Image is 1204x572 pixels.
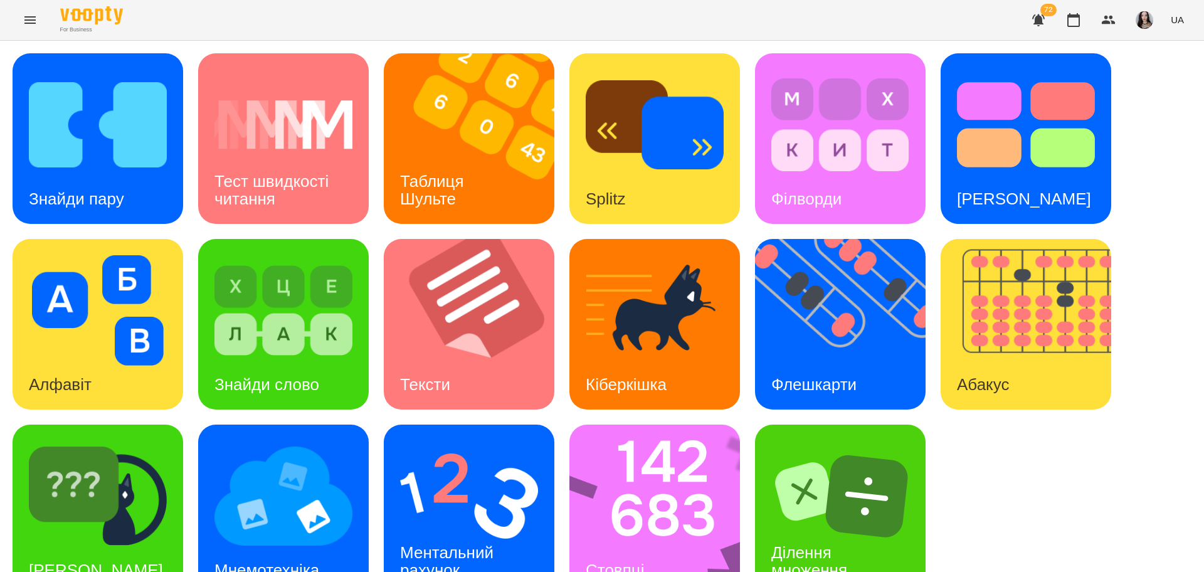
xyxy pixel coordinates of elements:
[586,255,724,366] img: Кіберкішка
[586,70,724,180] img: Splitz
[384,239,554,410] a: ТекстиТексти
[400,441,538,551] img: Ментальний рахунок
[13,53,183,224] a: Знайди паруЗнайди пару
[1166,8,1189,31] button: UA
[29,441,167,551] img: Знайди Кіберкішку
[941,239,1127,410] img: Абакус
[1136,11,1153,29] img: 23d2127efeede578f11da5c146792859.jpg
[384,53,554,224] a: Таблиця ШультеТаблиця Шульте
[957,189,1091,208] h3: [PERSON_NAME]
[198,239,369,410] a: Знайди словоЗнайди слово
[60,6,123,24] img: Voopty Logo
[569,53,740,224] a: SplitzSplitz
[941,239,1111,410] a: АбакусАбакус
[771,441,909,551] img: Ділення множення
[214,375,319,394] h3: Знайди слово
[214,441,352,551] img: Мнемотехніка
[1171,13,1184,26] span: UA
[400,375,450,394] h3: Тексти
[586,189,626,208] h3: Splitz
[214,70,352,180] img: Тест швидкості читання
[384,53,570,224] img: Таблиця Шульте
[29,189,124,208] h3: Знайди пару
[29,70,167,180] img: Знайди пару
[957,70,1095,180] img: Тест Струпа
[214,172,333,208] h3: Тест швидкості читання
[957,375,1009,394] h3: Абакус
[13,239,183,410] a: АлфавітАлфавіт
[1040,4,1057,16] span: 72
[771,70,909,180] img: Філворди
[198,53,369,224] a: Тест швидкості читанняТест швидкості читання
[771,375,857,394] h3: Флешкарти
[384,239,570,410] img: Тексти
[400,172,468,208] h3: Таблиця Шульте
[755,239,941,410] img: Флешкарти
[60,26,123,34] span: For Business
[771,189,842,208] h3: Філворди
[214,255,352,366] img: Знайди слово
[941,53,1111,224] a: Тест Струпа[PERSON_NAME]
[29,255,167,366] img: Алфавіт
[755,53,926,224] a: ФілвордиФілворди
[586,375,667,394] h3: Кіберкішка
[15,5,45,35] button: Menu
[755,239,926,410] a: ФлешкартиФлешкарти
[569,239,740,410] a: КіберкішкаКіберкішка
[29,375,92,394] h3: Алфавіт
